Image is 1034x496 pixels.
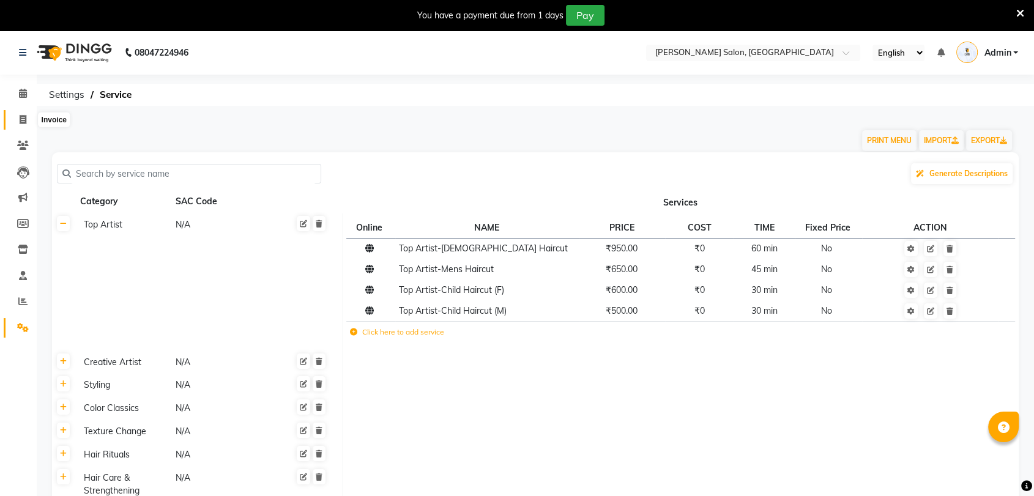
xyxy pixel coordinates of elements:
[795,217,862,238] th: Fixed Price
[694,264,705,275] span: ₹0
[43,84,91,106] span: Settings
[734,217,795,238] th: TIME
[694,284,705,295] span: ₹0
[71,165,316,183] input: Search by service name
[956,42,978,63] img: Admin
[346,217,395,238] th: Online
[929,169,1008,178] span: Generate Descriptions
[399,243,568,254] span: Top Artist-[DEMOGRAPHIC_DATA] Haircut
[417,9,563,22] div: You have a payment due from 1 days
[79,194,169,209] div: Category
[399,264,494,275] span: Top Artist-Mens Haircut
[751,264,778,275] span: 45 min
[966,130,1012,151] a: EXPORT
[79,355,169,370] div: Creative Artist
[665,217,734,238] th: COST
[94,84,138,106] span: Service
[566,5,604,26] button: Pay
[751,305,778,316] span: 30 min
[174,355,265,370] div: N/A
[606,243,638,254] span: ₹950.00
[79,447,169,462] div: Hair Rituals
[31,35,115,70] img: logo
[694,305,705,316] span: ₹0
[694,243,705,254] span: ₹0
[751,243,778,254] span: 60 min
[79,424,169,439] div: Texture Change
[984,46,1011,59] span: Admin
[919,130,964,151] a: IMPORT
[911,163,1013,184] button: Generate Descriptions
[862,217,997,238] th: ACTION
[820,264,831,275] span: No
[135,35,188,70] b: 08047224946
[606,264,638,275] span: ₹650.00
[79,377,169,393] div: Styling
[174,424,265,439] div: N/A
[342,190,1019,213] th: Services
[350,327,444,338] label: Click here to add service
[606,284,638,295] span: ₹600.00
[820,305,831,316] span: No
[39,113,70,127] div: Invoice
[579,217,665,238] th: PRICE
[174,194,265,209] div: SAC Code
[174,217,265,232] div: N/A
[399,284,504,295] span: Top Artist-Child Haircut (F)
[174,377,265,393] div: N/A
[79,217,169,232] div: Top Artist
[174,401,265,416] div: N/A
[395,217,579,238] th: NAME
[606,305,638,316] span: ₹500.00
[820,284,831,295] span: No
[174,447,265,462] div: N/A
[751,284,778,295] span: 30 min
[820,243,831,254] span: No
[79,401,169,416] div: Color Classics
[862,130,917,151] button: PRINT MENU
[399,305,507,316] span: Top Artist-Child Haircut (M)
